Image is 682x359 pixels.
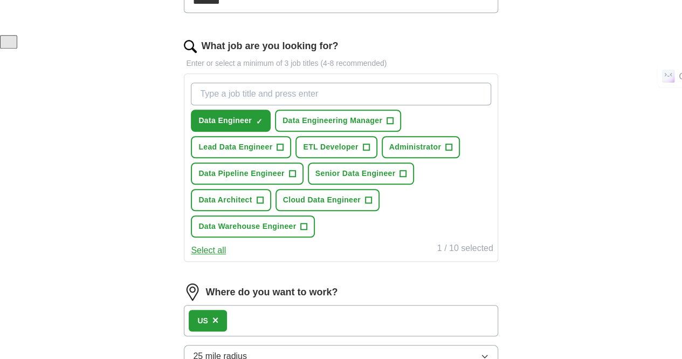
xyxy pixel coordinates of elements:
[283,115,382,126] span: Data Engineering Manager
[198,141,272,153] span: Lead Data Engineer
[275,110,401,132] button: Data Engineering Manager
[184,283,201,301] img: location.png
[201,39,338,53] label: What job are you looking for?
[191,136,291,158] button: Lead Data Engineer
[303,141,358,153] span: ETL Developer
[275,189,380,211] button: Cloud Data Engineer
[191,244,226,257] button: Select all
[256,117,263,126] span: ✓
[382,136,460,158] button: Administrator
[184,58,498,69] p: Enter or select a minimum of 3 job titles (4-8 recommended)
[191,162,303,185] button: Data Pipeline Engineer
[191,215,315,238] button: Data Warehouse Engineer
[308,162,415,185] button: Senior Data Engineer
[191,83,491,105] input: Type a job title and press enter
[198,168,284,179] span: Data Pipeline Engineer
[315,168,396,179] span: Senior Data Engineer
[212,313,219,329] button: ×
[389,141,441,153] span: Administrator
[283,194,361,206] span: Cloud Data Engineer
[198,221,296,232] span: Data Warehouse Engineer
[191,110,271,132] button: Data Engineer✓
[197,315,208,327] div: US
[198,194,252,206] span: Data Architect
[437,242,493,257] div: 1 / 10 selected
[198,115,252,126] span: Data Engineer
[295,136,377,158] button: ETL Developer
[205,285,337,300] label: Where do you want to work?
[184,40,197,53] img: search.png
[191,189,271,211] button: Data Architect
[212,314,219,326] span: ×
